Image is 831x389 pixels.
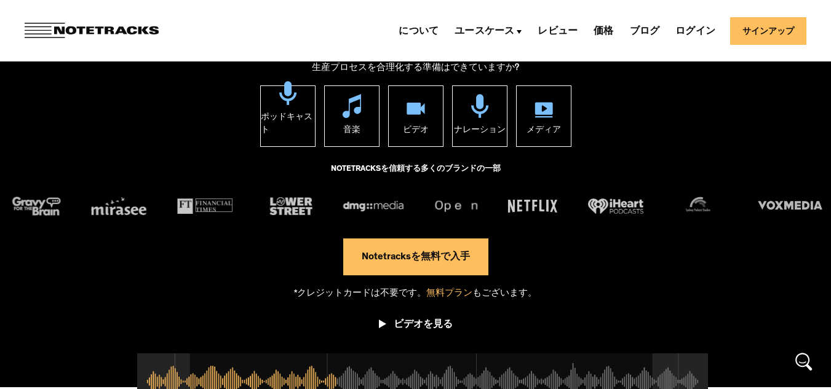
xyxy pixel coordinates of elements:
[454,126,506,135] font: ナレーション
[670,21,720,41] a: ログイン
[324,85,380,147] a: 音楽
[331,165,501,173] font: NOTETRACKSを信頼する多くのブランドの一部
[260,85,316,147] a: ポッドキャスト
[625,21,665,41] a: ブログ
[312,64,519,73] font: 生産プロセスを合理化する準備はできていますか?
[594,27,613,37] font: 価格
[294,289,426,299] font: *クレジットカードは不要です。
[630,27,660,37] font: ブログ
[450,21,527,41] div: ユースケース
[426,289,472,299] font: 無料プラン
[538,27,578,37] font: レビュー
[516,85,571,147] a: メディア
[379,310,453,344] a: ライトボックスを開く
[742,25,794,36] font: サインアップ
[789,347,819,377] div: インターコムメッセンジャーを開く
[343,238,488,275] a: Notetracksを無料で入手
[455,27,514,37] font: ユースケース
[388,85,443,147] a: ビデオ
[472,289,537,299] font: もございます。
[589,21,618,41] a: 価格
[675,27,715,37] font: ログイン
[394,21,443,41] a: について
[261,113,312,135] font: ポッドキャスト
[527,126,561,135] font: メディア
[399,27,439,37] font: について
[452,85,507,147] a: ナレーション
[362,253,470,262] font: Notetracksを無料で入手
[533,21,582,41] a: レビュー
[394,320,453,330] font: ビデオを見る
[403,126,429,135] font: ビデオ
[730,17,806,45] a: サインアップ
[343,126,360,135] font: 音楽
